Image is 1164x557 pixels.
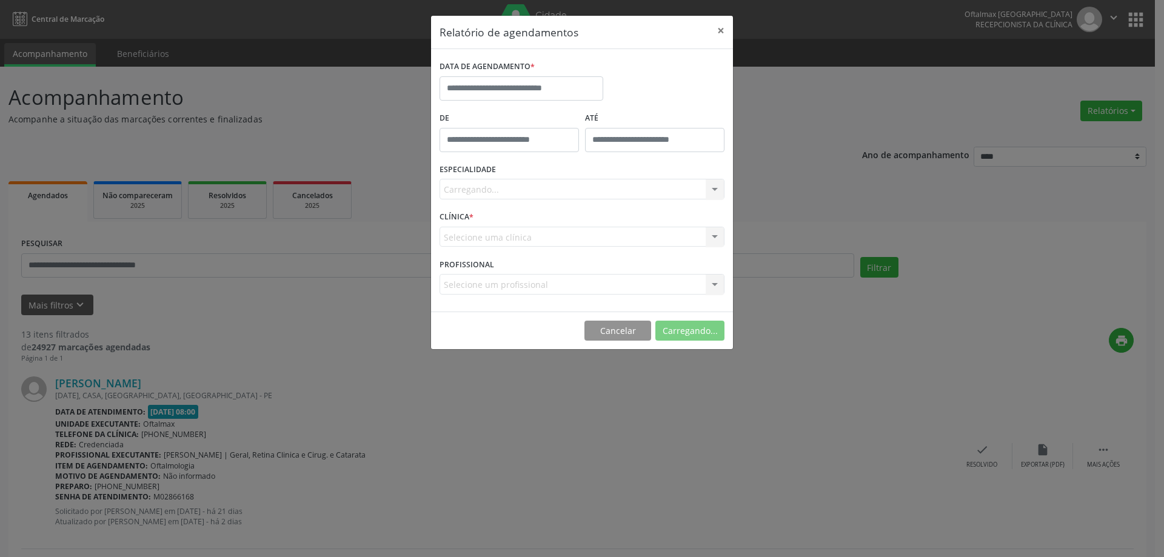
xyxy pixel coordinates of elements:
[440,161,496,179] label: ESPECIALIDADE
[584,321,651,341] button: Cancelar
[440,208,473,227] label: CLÍNICA
[709,16,733,45] button: Close
[440,109,579,128] label: De
[655,321,724,341] button: Carregando...
[585,109,724,128] label: ATÉ
[440,255,494,274] label: PROFISSIONAL
[440,24,578,40] h5: Relatório de agendamentos
[440,58,535,76] label: DATA DE AGENDAMENTO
